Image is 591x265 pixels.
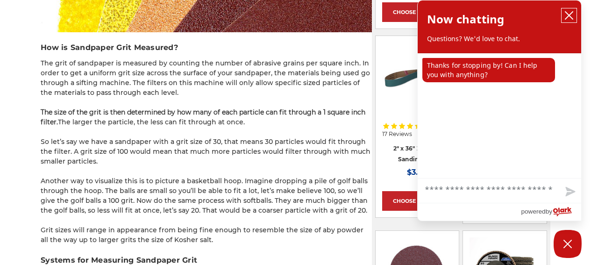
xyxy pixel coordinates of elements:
p: The grit of sandpaper is measured by counting the number of abrasive grains per square inch. In o... [41,58,372,98]
a: Choose Options [382,2,452,22]
h2: Now chatting [427,10,504,29]
a: 2" x 36" Zirconia Sanding Belt [393,145,441,163]
p: Questions? We'd love to chat. [427,34,572,43]
p: Another way to visualize this is to picture a basketball hoop. Imagine dropping a pile of golf ba... [41,176,372,215]
button: Send message [558,181,581,203]
p: So let’s say we have a sandpaper with a grit size of 30, that means 30 particles would fit throug... [41,137,372,166]
p: Grit sizes will range in appearance from being fine enough to resemble the size of aby powder all... [41,225,372,245]
button: close chatbox [562,8,577,22]
span: powered [521,206,545,217]
h3: How is Sandpaper Grit Measured? [41,42,372,53]
a: Powered by Olark [521,203,581,221]
a: Choose Options [382,191,452,211]
div: chat [418,53,581,178]
p: The larger the particle, the less can fit through at once. [41,107,372,127]
img: 2" x 36" Zirconia Pipe Sanding Belt [382,43,452,113]
span: $3.89 [407,168,427,177]
p: Thanks for stopping by! Can I help you with anything? [422,58,555,82]
button: Close Chatbox [554,230,582,258]
span: 17 Reviews [382,131,412,137]
span: by [546,206,552,217]
strong: The size of the grit is then determined by how many of each particle can fit through a 1 square i... [41,108,365,126]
